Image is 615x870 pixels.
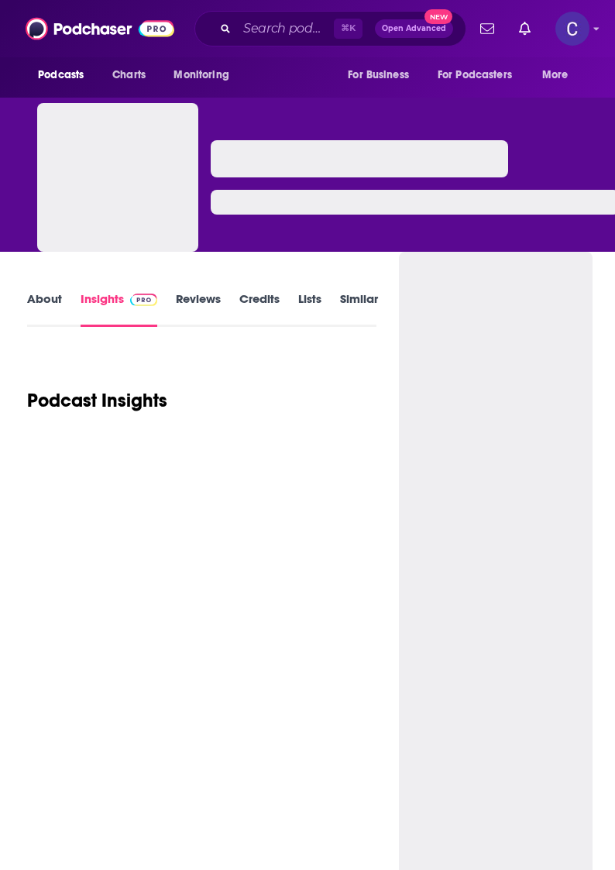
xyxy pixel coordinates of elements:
span: Charts [112,64,146,86]
span: For Business [348,64,409,86]
button: Show profile menu [555,12,589,46]
button: open menu [337,60,428,90]
span: New [424,9,452,24]
button: Open AdvancedNew [375,19,453,38]
span: ⌘ K [334,19,362,39]
button: open menu [27,60,104,90]
img: User Profile [555,12,589,46]
a: Reviews [176,291,221,327]
img: Podchaser - Follow, Share and Rate Podcasts [26,14,174,43]
a: About [27,291,62,327]
a: Credits [239,291,280,327]
a: Show notifications dropdown [513,15,537,42]
button: open menu [428,60,534,90]
button: open menu [163,60,249,90]
a: InsightsPodchaser Pro [81,291,157,327]
a: Lists [298,291,321,327]
h1: Podcast Insights [27,389,167,412]
span: Open Advanced [382,25,446,33]
span: Logged in as publicityxxtina [555,12,589,46]
div: Search podcasts, credits, & more... [194,11,466,46]
span: For Podcasters [438,64,512,86]
input: Search podcasts, credits, & more... [237,16,334,41]
img: Podchaser Pro [130,294,157,306]
button: open menu [531,60,588,90]
span: More [542,64,569,86]
a: Similar [340,291,378,327]
span: Monitoring [174,64,228,86]
a: Show notifications dropdown [474,15,500,42]
span: Podcasts [38,64,84,86]
a: Charts [102,60,155,90]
